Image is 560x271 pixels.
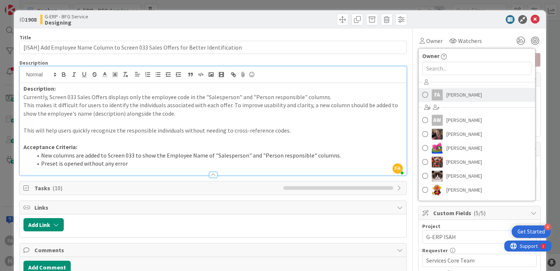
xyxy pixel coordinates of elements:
span: Custom Fields [433,209,527,217]
span: [PERSON_NAME] [446,129,482,140]
img: BF [432,129,443,140]
input: Search... [422,62,531,75]
span: Description [19,59,48,66]
p: This makes it difficult for users to identify the individuals associated with each offer. To impr... [23,101,403,118]
img: JK [432,156,443,167]
div: 1 [38,3,40,9]
p: Currently, Screen 033 Sales Offers displays only the employee code in the "Salesperson" and "Pers... [23,93,403,101]
a: Kv[PERSON_NAME] [419,169,535,183]
span: [PERSON_NAME] [446,170,482,181]
span: [PERSON_NAME] [446,115,482,126]
li: New columns are added to Screen 033 to show the Employee Name of "Salesperson" and "Person respon... [32,151,403,160]
span: ( 10 ) [52,184,62,192]
a: ND[PERSON_NAME] [419,197,535,211]
span: Owner [422,51,439,60]
span: [PERSON_NAME] [446,156,482,167]
span: Watchers [458,36,482,45]
div: Get Started [517,228,545,235]
span: G-ERP - BFG Service [45,14,88,19]
span: Support [15,1,33,10]
div: Open Get Started checklist, remaining modules: 4 [512,225,551,238]
span: FA [393,163,403,174]
button: Add Link [23,218,64,231]
a: JK[PERSON_NAME] [419,155,535,169]
div: AW [432,115,443,126]
span: Owner [426,36,443,45]
img: JK [432,142,443,153]
span: ( 5/5 ) [474,209,486,217]
span: ID [19,15,37,24]
a: LC[PERSON_NAME] [419,183,535,197]
label: Requester [422,247,448,254]
span: Links [34,203,393,212]
input: type card name here... [19,41,407,54]
span: [PERSON_NAME] [446,142,482,153]
span: Comments [34,246,393,254]
a: FA[PERSON_NAME] [419,88,535,102]
span: Tasks [34,184,280,192]
span: [PERSON_NAME] [446,184,482,195]
div: FA [432,89,443,100]
strong: Description: [23,85,56,92]
a: AW[PERSON_NAME] [419,113,535,127]
span: [PERSON_NAME] [446,89,482,100]
li: Preset is opened without any error [32,159,403,168]
div: Project [422,224,537,229]
strong: Acceptance Criteria: [23,143,77,151]
div: 4 [544,224,551,230]
span: G-ERP ISAH [426,232,520,242]
label: Title [19,34,31,41]
b: 1908 [25,16,37,23]
a: JK[PERSON_NAME] [419,141,535,155]
img: Kv [432,170,443,181]
img: LC [432,184,443,195]
a: BF[PERSON_NAME] [419,127,535,141]
p: This will help users quickly recognize the responsible individuals without needing to cross-refer... [23,126,403,135]
b: Designing [45,19,88,25]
